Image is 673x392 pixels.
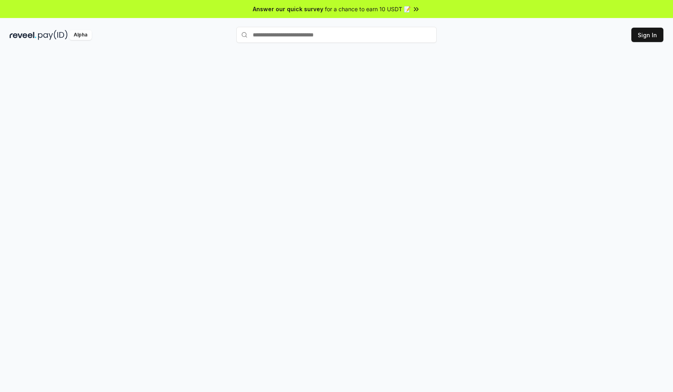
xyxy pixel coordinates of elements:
[253,5,323,13] span: Answer our quick survey
[10,30,36,40] img: reveel_dark
[631,28,663,42] button: Sign In
[69,30,92,40] div: Alpha
[38,30,68,40] img: pay_id
[325,5,411,13] span: for a chance to earn 10 USDT 📝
